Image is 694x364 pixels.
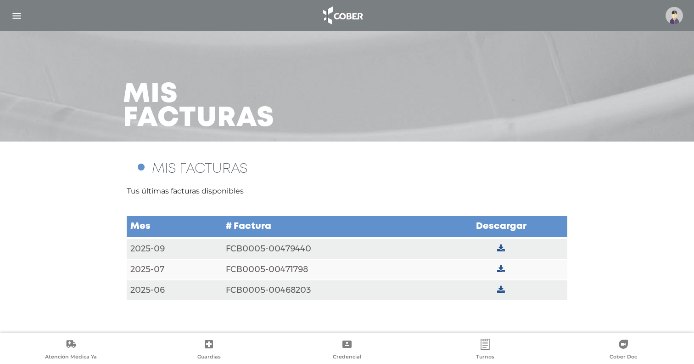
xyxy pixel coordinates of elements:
[45,353,97,362] span: Atención Médica Ya
[610,353,637,362] span: Cober Doc
[416,339,554,362] a: Turnos
[127,280,222,301] td: 2025-06
[435,216,567,238] td: Descargar
[11,10,22,22] img: Cober_menu-lines-white.svg
[127,259,222,280] td: 2025-07
[222,216,435,238] td: # Factura
[554,339,692,362] a: Cober Doc
[127,186,567,197] p: Tus últimas facturas disponibles
[127,238,222,259] td: 2025-09
[197,353,221,362] span: Guardias
[222,280,435,301] td: FCB0005-00468203
[666,7,683,24] img: profile-placeholder.svg
[222,259,435,280] td: FCB0005-00471798
[152,163,247,175] span: MIS FACTURAS
[123,83,274,131] h3: Mis facturas
[278,339,416,362] a: Credencial
[333,353,361,362] span: Credencial
[222,238,435,259] td: FCB0005-00479440
[140,339,278,362] a: Guardias
[318,5,366,27] img: logo_cober_home-white.png
[476,353,494,362] span: Turnos
[127,216,222,238] td: Mes
[2,339,140,362] a: Atención Médica Ya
